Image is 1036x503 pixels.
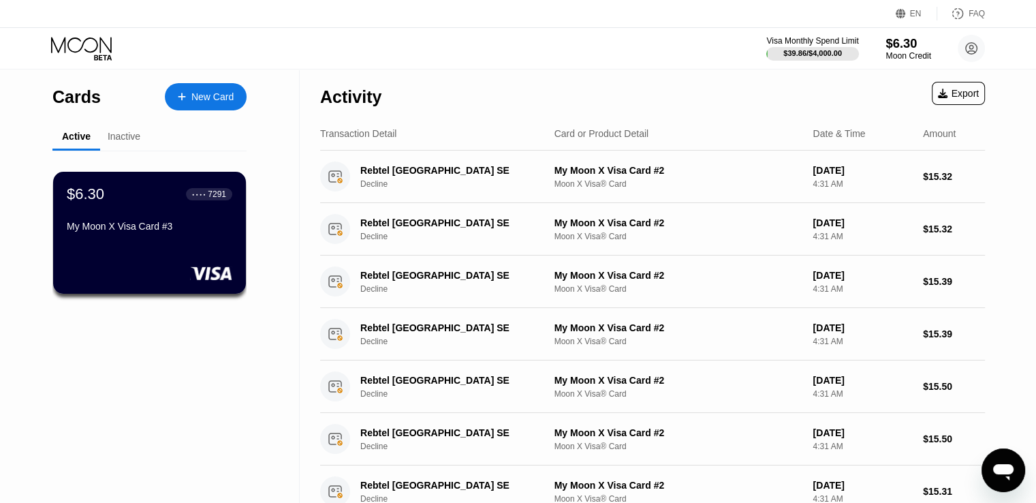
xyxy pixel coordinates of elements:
div: [DATE] [813,480,912,491]
div: Rebtel [GEOGRAPHIC_DATA] SE [360,322,547,333]
div: My Moon X Visa Card #2 [554,480,802,491]
div: My Moon X Visa Card #2 [554,375,802,386]
div: Visa Monthly Spend Limit [766,36,858,46]
div: $15.50 [923,433,985,444]
div: Amount [923,128,956,139]
div: 4:31 AM [813,232,912,241]
div: 4:31 AM [813,389,912,399]
div: ● ● ● ● [192,192,206,196]
div: Decline [360,232,561,241]
div: Decline [360,284,561,294]
div: Rebtel [GEOGRAPHIC_DATA] SEDeclineMy Moon X Visa Card #2Moon X Visa® Card[DATE]4:31 AM$15.39 [320,308,985,361]
div: $15.50 [923,381,985,392]
div: 4:31 AM [813,179,912,189]
iframe: Button to launch messaging window [982,448,1025,492]
div: Rebtel [GEOGRAPHIC_DATA] SEDeclineMy Moon X Visa Card #2Moon X Visa® Card[DATE]4:31 AM$15.50 [320,413,985,466]
div: EN [896,7,937,20]
div: [DATE] [813,375,912,386]
div: Decline [360,179,561,189]
div: $15.39 [923,276,985,287]
div: $6.30 [885,36,931,50]
div: Export [938,88,979,99]
div: New Card [165,83,247,110]
div: My Moon X Visa Card #2 [554,217,802,228]
div: Rebtel [GEOGRAPHIC_DATA] SEDeclineMy Moon X Visa Card #2Moon X Visa® Card[DATE]4:31 AM$15.39 [320,256,985,308]
div: Rebtel [GEOGRAPHIC_DATA] SE [360,375,547,386]
div: Date & Time [813,128,865,139]
div: My Moon X Visa Card #2 [554,270,802,281]
div: $6.30● ● ● ●7291My Moon X Visa Card #3 [53,172,246,294]
div: $6.30Moon Credit [885,36,931,61]
div: $39.86 / $4,000.00 [783,49,842,57]
div: $15.39 [923,329,985,339]
div: Decline [360,442,561,451]
div: Rebtel [GEOGRAPHIC_DATA] SE [360,165,547,176]
div: Transaction Detail [320,128,396,139]
div: $15.32 [923,224,985,234]
div: Moon Credit [885,51,931,61]
div: Moon X Visa® Card [554,337,802,346]
div: Cards [52,87,101,107]
div: 4:31 AM [813,284,912,294]
div: New Card [191,91,234,103]
div: [DATE] [813,270,912,281]
div: Decline [360,337,561,346]
div: Rebtel [GEOGRAPHIC_DATA] SEDeclineMy Moon X Visa Card #2Moon X Visa® Card[DATE]4:31 AM$15.32 [320,203,985,256]
div: [DATE] [813,165,912,176]
div: Rebtel [GEOGRAPHIC_DATA] SEDeclineMy Moon X Visa Card #2Moon X Visa® Card[DATE]4:31 AM$15.50 [320,361,985,413]
div: Active [62,131,91,142]
div: My Moon X Visa Card #2 [554,165,802,176]
div: 4:31 AM [813,337,912,346]
div: $6.30 [67,185,104,203]
div: Inactive [108,131,140,142]
div: Moon X Visa® Card [554,389,802,399]
div: Rebtel [GEOGRAPHIC_DATA] SE [360,270,547,281]
div: $15.31 [923,486,985,497]
div: Rebtel [GEOGRAPHIC_DATA] SE [360,217,547,228]
div: Rebtel [GEOGRAPHIC_DATA] SEDeclineMy Moon X Visa Card #2Moon X Visa® Card[DATE]4:31 AM$15.32 [320,151,985,203]
div: Moon X Visa® Card [554,232,802,241]
div: Activity [320,87,381,107]
div: [DATE] [813,427,912,438]
div: Moon X Visa® Card [554,179,802,189]
div: Moon X Visa® Card [554,284,802,294]
div: Rebtel [GEOGRAPHIC_DATA] SE [360,427,547,438]
div: Rebtel [GEOGRAPHIC_DATA] SE [360,480,547,491]
div: My Moon X Visa Card #2 [554,427,802,438]
div: [DATE] [813,217,912,228]
div: My Moon X Visa Card #2 [554,322,802,333]
div: EN [910,9,922,18]
div: Moon X Visa® Card [554,442,802,451]
div: Card or Product Detail [554,128,649,139]
div: FAQ [937,7,985,20]
div: [DATE] [813,322,912,333]
div: Visa Monthly Spend Limit$39.86/$4,000.00 [766,36,858,61]
div: 4:31 AM [813,442,912,451]
div: My Moon X Visa Card #3 [67,221,232,232]
div: Decline [360,389,561,399]
div: FAQ [969,9,985,18]
div: $15.32 [923,171,985,182]
div: 7291 [208,189,226,199]
div: Export [932,82,985,105]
